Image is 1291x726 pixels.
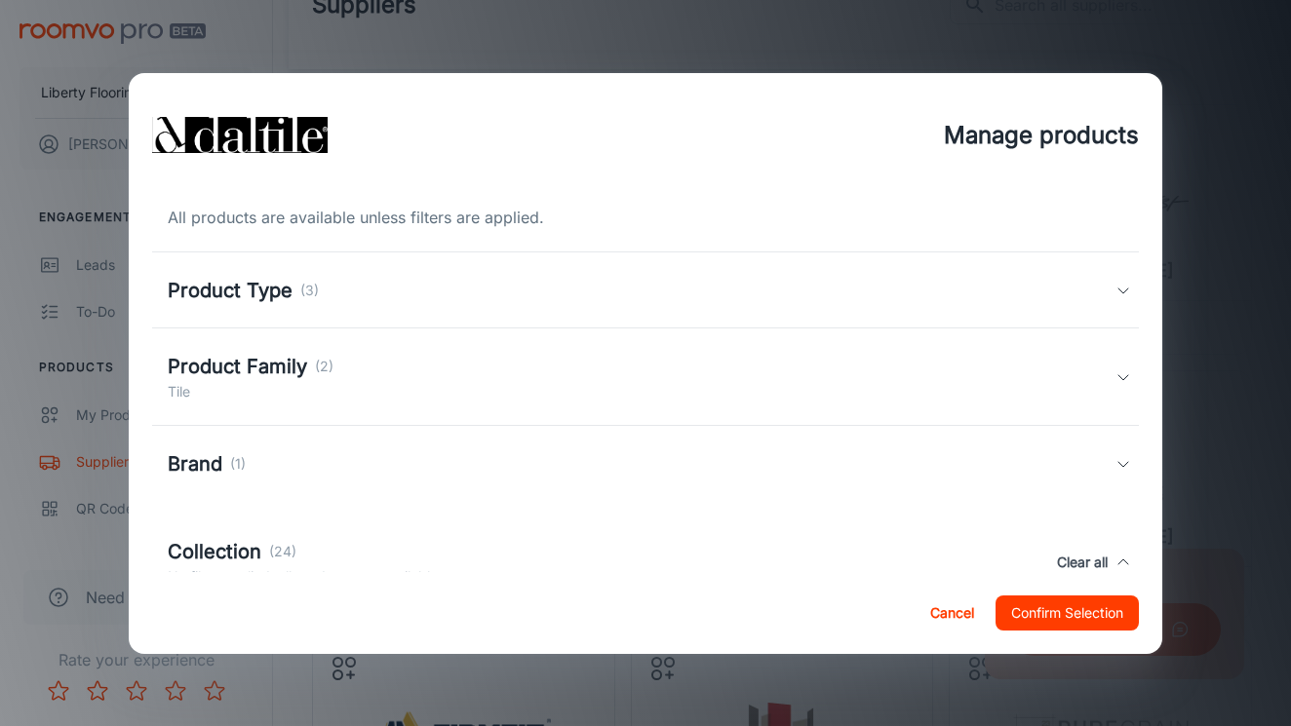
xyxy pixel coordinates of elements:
h4: Manage products [944,118,1139,153]
p: (1) [230,453,246,475]
p: (3) [300,280,319,301]
button: Cancel [921,595,984,630]
div: Product Family(2)Tile [152,328,1138,426]
div: Brand(1) [152,426,1138,502]
button: Clear all [1049,537,1115,588]
p: Tile [168,381,333,402]
img: vendor_logo_square_en-us.png [152,96,328,174]
div: Collection(24)No filter applied, all products are availableClear all [152,517,1138,607]
h5: Brand [168,449,222,478]
h5: Product Type [168,276,293,305]
h5: Product Family [168,352,307,381]
p: (24) [269,541,296,562]
p: (2) [315,356,333,377]
p: No filter applied, all products are available [168,566,438,588]
h5: Collection [168,537,261,566]
button: Confirm Selection [996,595,1139,630]
div: All products are available unless filters are applied. [152,206,1138,229]
div: Product Type(3) [152,252,1138,328]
